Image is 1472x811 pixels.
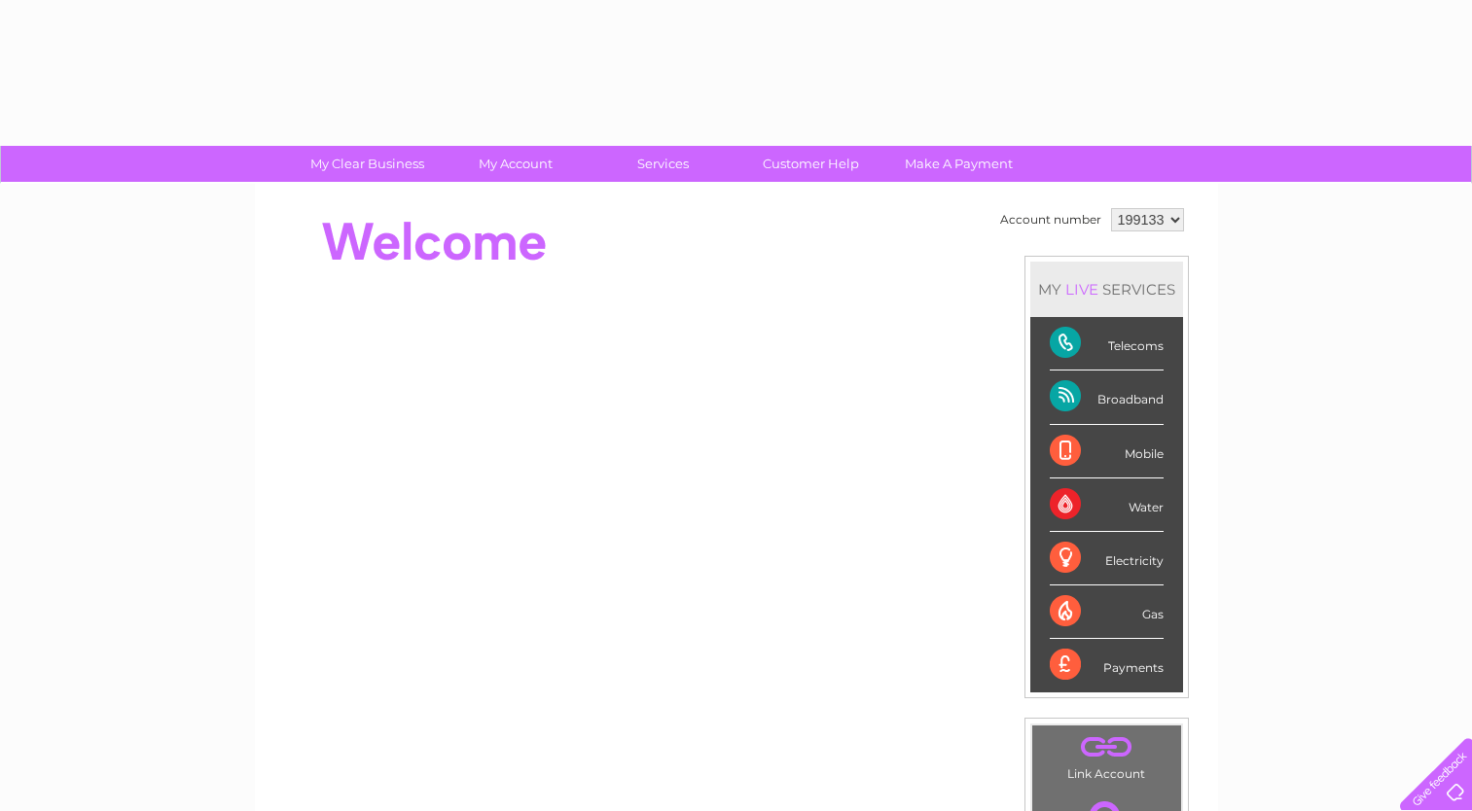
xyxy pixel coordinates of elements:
div: Water [1050,478,1164,532]
div: Telecoms [1050,317,1164,370]
td: Account number [995,203,1106,236]
div: Electricity [1050,532,1164,585]
div: MY SERVICES [1030,262,1183,317]
a: Services [583,146,743,182]
div: Broadband [1050,370,1164,424]
a: Customer Help [731,146,891,182]
div: LIVE [1061,280,1102,299]
div: Gas [1050,585,1164,639]
a: . [1037,730,1176,764]
div: Mobile [1050,425,1164,478]
a: My Account [435,146,595,182]
td: Link Account [1031,724,1182,786]
a: Make A Payment [879,146,1039,182]
div: Payments [1050,639,1164,691]
a: My Clear Business [287,146,448,182]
